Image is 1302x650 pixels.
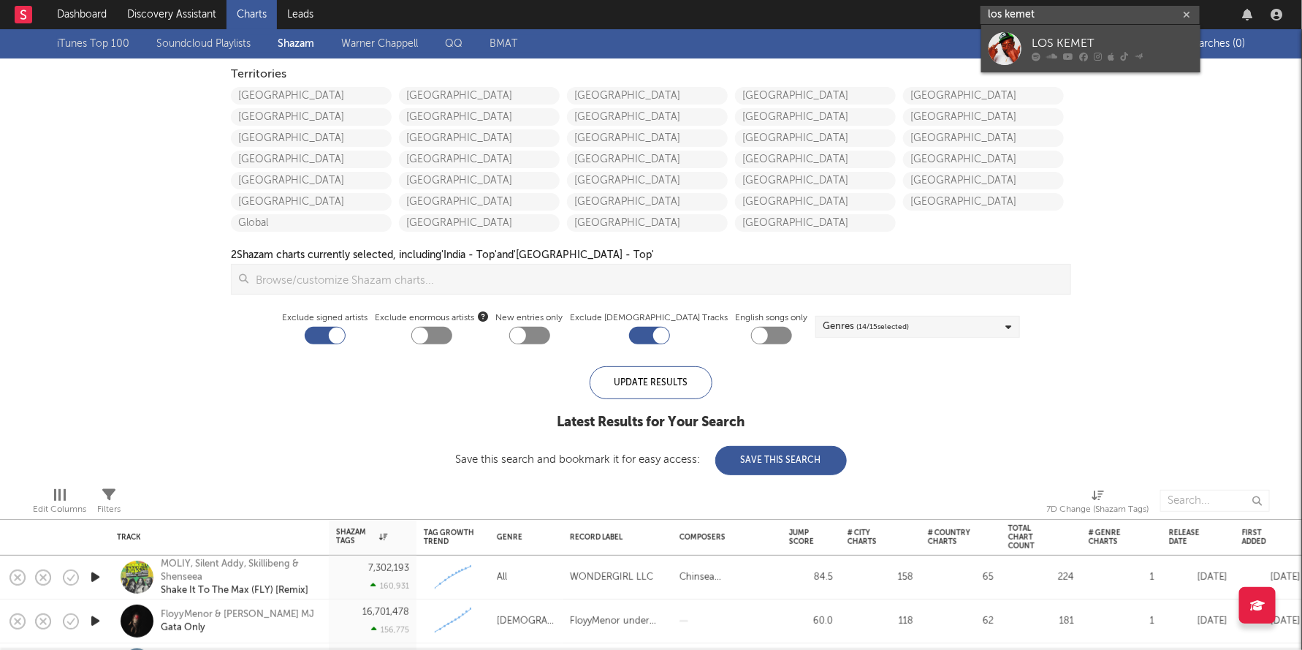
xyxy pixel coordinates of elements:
div: Edit Columns [33,483,86,525]
a: [GEOGRAPHIC_DATA] [735,214,896,232]
span: Saved Searches [1157,39,1246,49]
a: [GEOGRAPHIC_DATA] [903,108,1064,126]
a: Global [231,214,392,232]
a: [GEOGRAPHIC_DATA] [399,214,560,232]
a: [GEOGRAPHIC_DATA] [567,129,728,147]
div: Chinsea [PERSON_NAME], [PERSON_NAME] Ama [PERSON_NAME] [PERSON_NAME], [PERSON_NAME] [679,569,774,586]
a: [GEOGRAPHIC_DATA] [567,87,728,105]
a: QQ [445,35,462,53]
div: First Added [1242,529,1279,546]
div: Release Date [1169,529,1206,546]
a: [GEOGRAPHIC_DATA] [399,108,560,126]
div: Filters [97,501,121,518]
div: Update Results [590,366,712,399]
input: Browse/customize Shazam charts... [248,265,1070,294]
div: # City Charts [848,529,891,546]
a: [GEOGRAPHIC_DATA] [399,129,560,147]
div: Genres [823,318,910,336]
div: Composers [679,533,767,542]
a: [GEOGRAPHIC_DATA] [399,193,560,211]
div: 160,931 [370,581,409,591]
div: 84.5 [789,569,833,586]
a: [GEOGRAPHIC_DATA] [231,108,392,126]
div: 60.0 [789,613,833,630]
a: [GEOGRAPHIC_DATA] [399,87,560,105]
div: WONDERGIRL LLC [570,569,653,586]
a: MOLIY, Silent Addy, Skillibeng & ShenseeaShake It To The Max (FLY) [Remix] [161,558,318,597]
a: LOS KEMET [981,25,1200,72]
div: 158 [848,569,913,586]
a: [GEOGRAPHIC_DATA] [735,193,896,211]
a: FloyyMenor & [PERSON_NAME] MJGata Only [161,608,314,635]
a: [GEOGRAPHIC_DATA] [231,172,392,189]
div: 1 [1089,569,1154,586]
div: 65 [928,569,994,586]
label: English songs only [736,309,808,327]
a: [GEOGRAPHIC_DATA] [735,108,896,126]
a: [GEOGRAPHIC_DATA] [903,129,1064,147]
div: 156,775 [371,625,409,635]
a: [GEOGRAPHIC_DATA] [567,108,728,126]
div: 7D Change (Shazam Tags) [1047,483,1149,525]
div: [DATE] [1242,569,1301,586]
a: BMAT [490,35,517,53]
div: # Genre Charts [1089,529,1132,546]
span: Exclude enormous artists [376,309,489,327]
div: [DEMOGRAPHIC_DATA] [497,613,555,630]
div: FloyyMenor & [PERSON_NAME] MJ [161,608,314,621]
a: [GEOGRAPHIC_DATA] [567,151,728,168]
div: Track [117,533,314,542]
div: Gata Only [161,621,314,635]
div: [DATE] [1169,613,1227,630]
div: Total Chart Count [1008,524,1052,551]
a: [GEOGRAPHIC_DATA] [735,151,896,168]
div: 16,701,478 [362,608,409,617]
button: Exclude enormous artists [479,309,489,323]
div: 7D Change (Shazam Tags) [1047,501,1149,518]
div: All [497,569,507,586]
div: FloyyMenor under exclusive license to UnitedMasters LLC [570,613,665,630]
label: Exclude [DEMOGRAPHIC_DATA] Tracks [571,309,728,327]
div: Latest Results for Your Search [456,414,847,431]
div: Jump Score [789,529,814,546]
label: New entries only [496,309,563,327]
a: [GEOGRAPHIC_DATA] [735,87,896,105]
a: [GEOGRAPHIC_DATA] [567,193,728,211]
div: MOLIY, Silent Addy, Skillibeng & Shenseea [161,558,318,584]
div: Genre [497,533,548,542]
div: Territories [231,66,1071,83]
a: iTunes Top 100 [57,35,129,53]
a: Warner Chappell [341,35,418,53]
span: ( 0 ) [1233,39,1246,49]
a: [GEOGRAPHIC_DATA] [399,172,560,189]
a: [GEOGRAPHIC_DATA] [903,87,1064,105]
a: [GEOGRAPHIC_DATA] [231,151,392,168]
div: 224 [1008,569,1074,586]
div: 118 [848,613,913,630]
div: 62 [928,613,994,630]
span: ( 14 / 15 selected) [857,318,910,336]
div: Tag Growth Trend [424,529,475,546]
a: [GEOGRAPHIC_DATA] [735,172,896,189]
a: [GEOGRAPHIC_DATA] [903,151,1064,168]
div: Record Label [570,533,658,542]
label: Exclude signed artists [283,309,368,327]
input: Search... [1160,490,1270,512]
a: Soundcloud Playlists [156,35,251,53]
input: Search for artists [981,6,1200,24]
div: [DATE] [1169,569,1227,586]
button: Save This Search [715,446,847,475]
a: [GEOGRAPHIC_DATA] [399,151,560,168]
a: [GEOGRAPHIC_DATA] [903,172,1064,189]
div: 181 [1008,613,1074,630]
a: [GEOGRAPHIC_DATA] [231,87,392,105]
div: LOS KEMET [1032,35,1193,53]
a: [GEOGRAPHIC_DATA] [735,129,896,147]
div: Edit Columns [33,501,86,518]
div: Shazam Tags [336,528,387,545]
div: 2 Shazam charts currently selected, including 'India - Top' and '[GEOGRAPHIC_DATA] - Top' [231,246,654,264]
a: [GEOGRAPHIC_DATA] [231,129,392,147]
a: [GEOGRAPHIC_DATA] [567,172,728,189]
div: Filters [97,483,121,525]
div: Shake It To The Max (FLY) [Remix] [161,584,318,597]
